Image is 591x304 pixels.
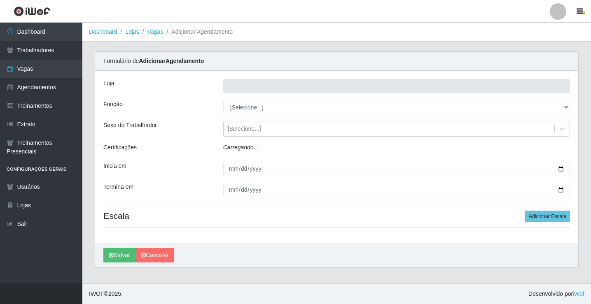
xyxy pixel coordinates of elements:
button: Adicionar Escala [525,211,570,222]
input: 00/00/0000 [223,162,570,176]
img: CoreUI Logo [14,6,50,16]
a: Cancelar [135,248,174,262]
a: Vagas [147,28,164,35]
i: Carregando... [223,144,259,151]
li: Adicionar Agendamento [163,28,233,36]
label: Certificações [103,143,137,152]
div: Formulário de [95,52,578,71]
button: Salvar [103,248,135,262]
div: [Selecione...] [228,125,261,133]
span: Desenvolvido por [528,290,584,298]
h4: Escala [103,211,570,221]
label: Termina em [103,183,133,191]
label: Sexo do Trabalhador [103,121,157,130]
span: IWOF [89,290,104,297]
strong: Adicionar Agendamento [139,58,204,64]
nav: breadcrumb [82,23,591,42]
a: Lojas [125,28,139,35]
label: Função [103,100,123,109]
span: © 2025 . [89,290,123,298]
a: Dashboard [89,28,117,35]
label: Inicia em [103,162,126,170]
label: Loja [103,79,114,88]
a: iWof [573,290,584,297]
input: 00/00/0000 [223,183,570,197]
